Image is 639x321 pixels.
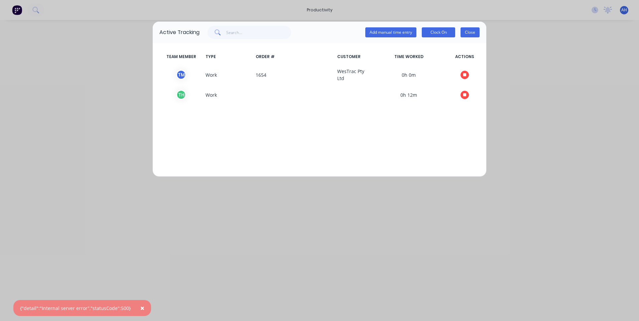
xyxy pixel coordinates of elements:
span: × [140,303,144,313]
button: Close [134,300,151,316]
button: Close [461,27,480,37]
span: TYPE [203,54,253,60]
span: Work [203,90,253,100]
span: CUSTOMER [335,54,368,60]
span: ACTIONS [450,54,480,60]
button: Clock On [422,27,455,37]
span: ORDER # [253,54,335,60]
span: 1654 [253,68,335,82]
button: Add manual time entry [365,27,416,37]
input: Search... [226,26,291,39]
span: 0h 0m [368,68,450,82]
span: 0h 12m [368,90,450,100]
span: Work [203,68,253,82]
span: TEAM MEMBER [159,54,203,60]
span: WesTrac Pty Ltd [335,68,368,82]
div: {"detail":"Internal server error","statusCode":500} [20,305,131,312]
div: T H [176,90,186,100]
div: T M [176,70,186,80]
div: Active Tracking [159,28,200,36]
span: TIME WORKED [368,54,450,60]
